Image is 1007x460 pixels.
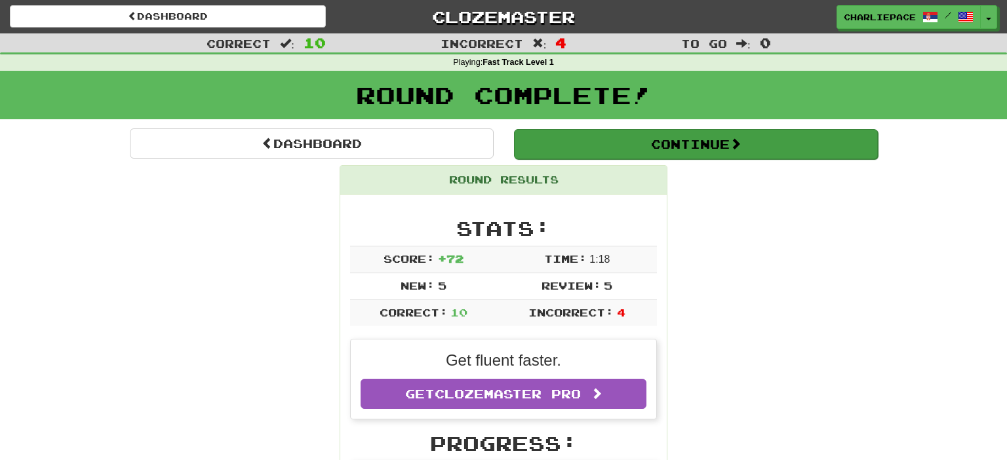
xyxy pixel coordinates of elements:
[837,5,981,29] a: CharliePace /
[5,82,1002,108] h1: Round Complete!
[130,128,494,159] a: Dashboard
[542,279,601,292] span: Review:
[435,387,581,401] span: Clozemaster Pro
[350,432,657,454] h2: Progress:
[361,379,646,409] a: GetClozemaster Pro
[945,10,951,20] span: /
[760,35,771,50] span: 0
[528,306,614,318] span: Incorrect:
[544,252,587,265] span: Time:
[441,37,523,50] span: Incorrect
[207,37,271,50] span: Correct
[555,35,566,50] span: 4
[589,254,610,265] span: 1 : 18
[617,306,625,318] span: 4
[438,252,464,265] span: + 72
[736,38,751,49] span: :
[604,279,612,292] span: 5
[340,166,667,195] div: Round Results
[844,11,916,23] span: CharliePace
[380,306,448,318] span: Correct:
[361,349,646,372] p: Get fluent faster.
[280,38,294,49] span: :
[483,58,554,67] strong: Fast Track Level 1
[401,279,435,292] span: New:
[304,35,326,50] span: 10
[532,38,547,49] span: :
[681,37,727,50] span: To go
[346,5,661,28] a: Clozemaster
[384,252,435,265] span: Score:
[450,306,467,318] span: 10
[438,279,446,292] span: 5
[10,5,326,28] a: Dashboard
[514,129,878,159] button: Continue
[350,218,657,239] h2: Stats:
